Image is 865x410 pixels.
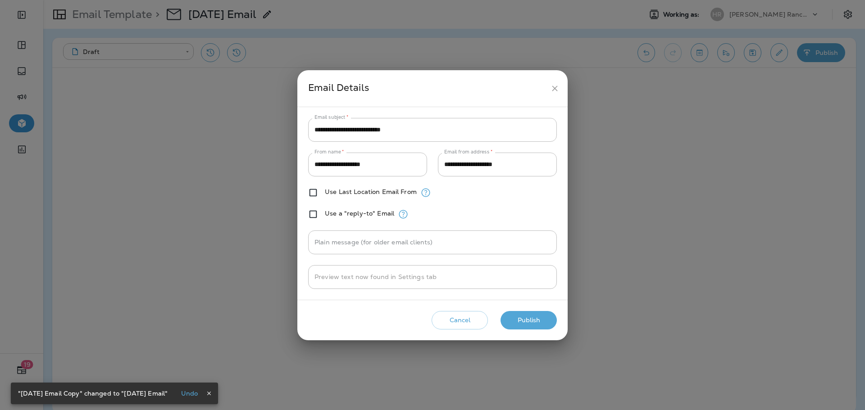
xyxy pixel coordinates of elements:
button: Cancel [432,311,488,329]
label: Use Last Location Email From [325,188,417,195]
label: From name [314,149,344,155]
button: close [546,80,563,97]
label: Use a "reply-to" Email [325,210,394,217]
div: Email Details [308,80,546,97]
p: Undo [181,390,198,397]
label: Email from address [444,149,492,155]
label: Email subject [314,114,349,121]
div: "[DATE] Email Copy" changed to "[DATE] Email" [18,385,168,401]
button: Publish [501,311,557,329]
